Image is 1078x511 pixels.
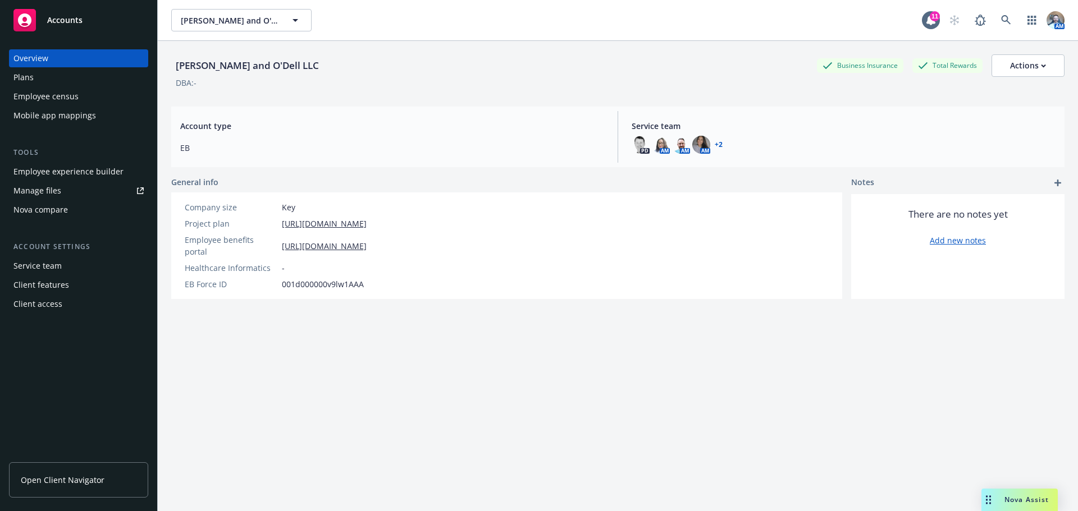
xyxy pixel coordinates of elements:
[851,176,874,190] span: Notes
[13,276,69,294] div: Client features
[9,257,148,275] a: Service team
[908,208,1008,221] span: There are no notes yet
[715,141,723,148] a: +2
[185,218,277,229] div: Project plan
[692,136,710,154] img: photo
[282,218,367,229] a: [URL][DOMAIN_NAME]
[282,201,295,213] span: Key
[632,120,1056,132] span: Service team
[13,182,61,200] div: Manage files
[9,147,148,158] div: Tools
[930,234,986,246] a: Add new notes
[13,107,96,125] div: Mobile app mappings
[995,9,1017,31] a: Search
[13,295,62,313] div: Client access
[992,54,1065,77] button: Actions
[185,234,277,257] div: Employee benefits portal
[13,49,48,67] div: Overview
[185,278,277,290] div: EB Force ID
[13,201,68,219] div: Nova compare
[176,77,197,89] div: DBA: -
[180,142,604,154] span: EB
[47,16,83,25] span: Accounts
[185,262,277,274] div: Healthcare Informatics
[181,15,278,26] span: [PERSON_NAME] and O'Dell LLC
[9,88,148,105] a: Employee census
[282,262,285,274] span: -
[9,4,148,36] a: Accounts
[180,120,604,132] span: Account type
[1021,9,1043,31] a: Switch app
[13,68,34,86] div: Plans
[969,9,992,31] a: Report a Bug
[13,163,124,181] div: Employee experience builder
[9,107,148,125] a: Mobile app mappings
[1004,495,1049,504] span: Nova Assist
[9,241,148,252] div: Account settings
[9,68,148,86] a: Plans
[672,136,690,154] img: photo
[930,11,940,21] div: 11
[9,295,148,313] a: Client access
[9,201,148,219] a: Nova compare
[632,136,650,154] img: photo
[282,278,364,290] span: 001d000000v9lw1AAA
[9,276,148,294] a: Client features
[9,182,148,200] a: Manage files
[9,163,148,181] a: Employee experience builder
[1051,176,1065,190] a: add
[171,9,312,31] button: [PERSON_NAME] and O'Dell LLC
[652,136,670,154] img: photo
[21,474,104,486] span: Open Client Navigator
[1047,11,1065,29] img: photo
[817,58,903,72] div: Business Insurance
[13,257,62,275] div: Service team
[912,58,983,72] div: Total Rewards
[943,9,966,31] a: Start snowing
[981,489,995,511] div: Drag to move
[171,176,218,188] span: General info
[1010,55,1046,76] div: Actions
[13,88,79,105] div: Employee census
[9,49,148,67] a: Overview
[171,58,323,73] div: [PERSON_NAME] and O'Dell LLC
[282,240,367,252] a: [URL][DOMAIN_NAME]
[185,201,277,213] div: Company size
[981,489,1058,511] button: Nova Assist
